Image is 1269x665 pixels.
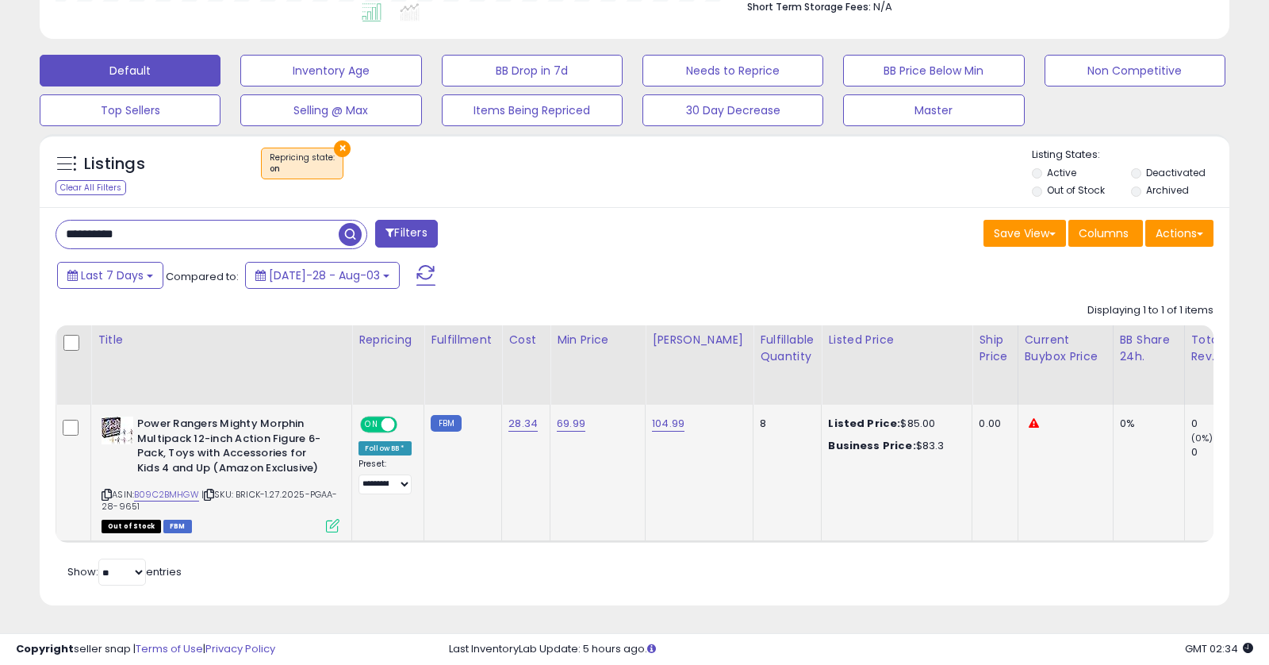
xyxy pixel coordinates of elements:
button: Actions [1145,220,1213,247]
div: ASIN: [102,417,339,531]
div: Ship Price [979,332,1010,365]
button: Master [843,94,1024,126]
div: 0.00 [979,417,1005,431]
div: $85.00 [828,417,960,431]
div: Fulfillable Quantity [760,332,815,365]
label: Deactivated [1146,166,1206,179]
span: OFF [395,418,420,432]
button: Save View [983,220,1066,247]
label: Out of Stock [1047,183,1105,197]
button: Columns [1068,220,1143,247]
button: BB Drop in 7d [442,55,623,86]
div: Displaying 1 to 1 of 1 items [1087,303,1213,318]
button: Selling @ Max [240,94,421,126]
button: Last 7 Days [57,262,163,289]
button: Items Being Repriced [442,94,623,126]
div: $83.3 [828,439,960,453]
a: Terms of Use [136,641,203,656]
a: Privacy Policy [205,641,275,656]
a: 69.99 [557,416,585,432]
a: B09C2BMHGW [134,488,199,502]
b: Business Price: [828,438,915,453]
small: (0%) [1191,432,1213,444]
a: 104.99 [652,416,684,432]
label: Active [1047,166,1076,179]
div: Current Buybox Price [1025,332,1106,365]
div: Preset: [358,459,412,494]
div: Title [98,332,345,348]
div: 0 [1191,417,1256,431]
button: BB Price Below Min [843,55,1024,86]
div: BB Share 24h. [1120,332,1178,365]
label: Archived [1146,183,1189,197]
div: [PERSON_NAME] [652,332,746,348]
div: Min Price [557,332,638,348]
button: Default [40,55,220,86]
span: Compared to: [166,269,239,284]
div: Fulfillment [431,332,495,348]
div: 0% [1120,417,1172,431]
div: Cost [508,332,543,348]
button: Inventory Age [240,55,421,86]
button: 30 Day Decrease [642,94,823,126]
button: Non Competitive [1045,55,1225,86]
div: Total Rev. [1191,332,1249,365]
small: FBM [431,415,462,432]
div: 0 [1191,445,1256,459]
span: 2025-08-11 02:34 GMT [1185,641,1253,656]
img: 516-Luw5cOL._SL40_.jpg [102,417,133,444]
div: Clear All Filters [56,180,126,195]
button: Filters [375,220,437,248]
b: Listed Price: [828,416,900,431]
span: Repricing state : [270,152,335,175]
b: Power Rangers Mighty Morphin Multipack 12-inch Action Figure 6-Pack, Toys with Accessories for Ki... [137,417,330,479]
span: FBM [163,520,192,533]
span: Show: entries [67,564,182,579]
button: [DATE]-28 - Aug-03 [245,262,400,289]
div: Last InventoryLab Update: 5 hours ago. [449,642,1253,657]
div: seller snap | | [16,642,275,657]
span: All listings that are currently out of stock and unavailable for purchase on Amazon [102,520,161,533]
strong: Copyright [16,641,74,656]
span: ON [362,418,381,432]
div: Repricing [358,332,417,348]
p: Listing States: [1032,148,1229,163]
div: on [270,163,335,175]
button: × [334,140,351,157]
button: Top Sellers [40,94,220,126]
span: [DATE]-28 - Aug-03 [269,267,380,283]
span: | SKU: BRICK-1.27.2025-PGAA-28-9651 [102,488,338,512]
div: Listed Price [828,332,965,348]
a: 28.34 [508,416,538,432]
div: Follow BB * [358,441,412,456]
span: Last 7 Days [81,267,144,283]
span: Columns [1079,225,1129,241]
button: Needs to Reprice [642,55,823,86]
div: 8 [760,417,809,431]
h5: Listings [84,153,145,175]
